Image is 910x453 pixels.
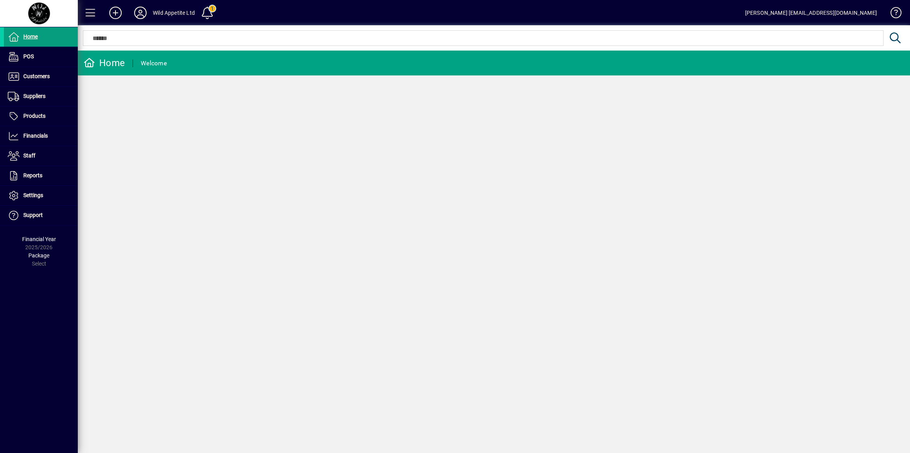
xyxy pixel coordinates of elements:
[23,133,48,139] span: Financials
[28,252,49,259] span: Package
[23,33,38,40] span: Home
[84,57,125,69] div: Home
[23,152,35,159] span: Staff
[23,93,45,99] span: Suppliers
[4,107,78,126] a: Products
[4,87,78,106] a: Suppliers
[885,2,900,27] a: Knowledge Base
[23,172,42,178] span: Reports
[4,126,78,146] a: Financials
[4,206,78,225] a: Support
[4,67,78,86] a: Customers
[23,53,34,59] span: POS
[128,6,153,20] button: Profile
[23,113,45,119] span: Products
[4,166,78,185] a: Reports
[4,186,78,205] a: Settings
[23,73,50,79] span: Customers
[745,7,877,19] div: [PERSON_NAME] [EMAIL_ADDRESS][DOMAIN_NAME]
[153,7,195,19] div: Wild Appetite Ltd
[22,236,56,242] span: Financial Year
[141,57,167,70] div: Welcome
[23,212,43,218] span: Support
[4,47,78,66] a: POS
[23,192,43,198] span: Settings
[4,146,78,166] a: Staff
[103,6,128,20] button: Add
